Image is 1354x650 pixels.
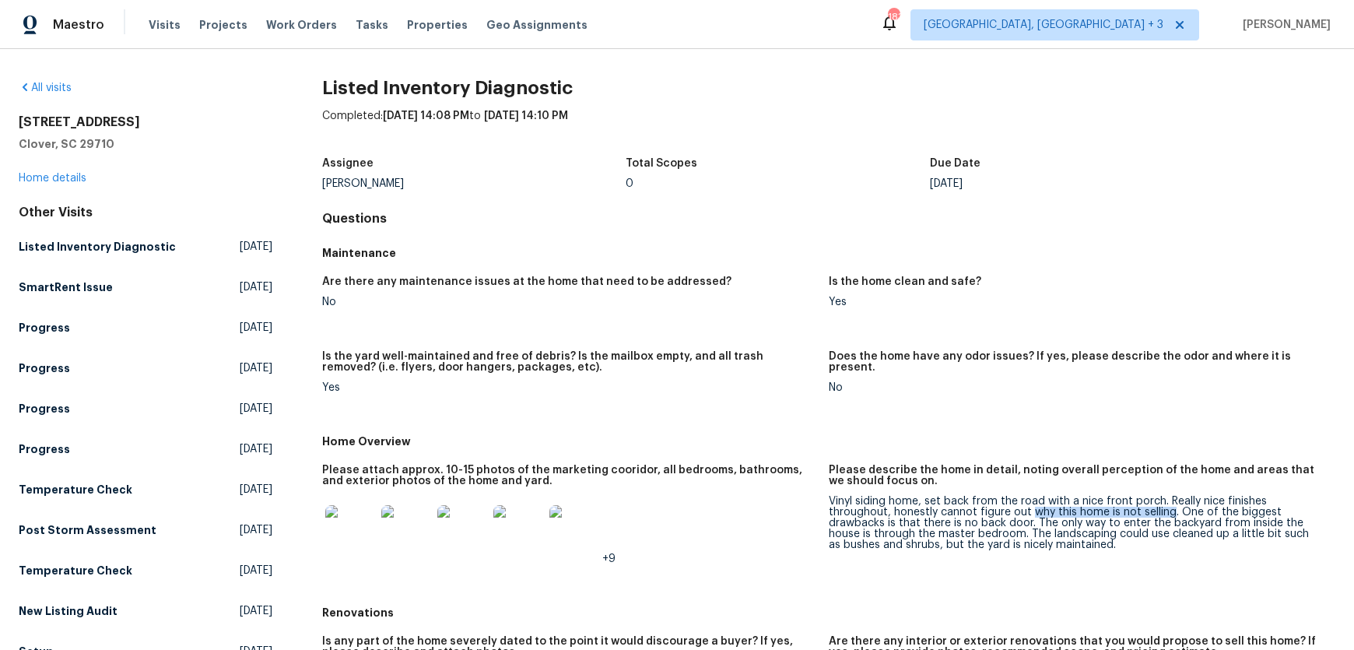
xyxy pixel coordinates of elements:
h5: Clover, SC 29710 [19,136,272,152]
a: SmartRent Issue[DATE] [19,273,272,301]
h5: Assignee [322,158,374,169]
div: 0 [626,178,930,189]
h5: Progress [19,360,70,376]
h5: Does the home have any odor issues? If yes, please describe the odor and where it is present. [829,351,1323,373]
div: [PERSON_NAME] [322,178,626,189]
span: [DATE] [240,563,272,578]
div: Yes [322,382,816,393]
h5: SmartRent Issue [19,279,113,295]
h5: Home Overview [322,434,1335,449]
span: [DATE] [240,239,272,255]
h5: Renovations [322,605,1335,620]
h2: [STREET_ADDRESS] [19,114,272,130]
a: Progress[DATE] [19,314,272,342]
div: No [322,297,816,307]
h5: New Listing Audit [19,603,118,619]
a: Temperature Check[DATE] [19,476,272,504]
div: Vinyl siding home, set back from the road with a nice front porch. Really nice finishes throughou... [829,496,1323,550]
a: All visits [19,83,72,93]
span: Geo Assignments [486,17,588,33]
div: No [829,382,1323,393]
a: New Listing Audit[DATE] [19,597,272,625]
a: Post Storm Assessment[DATE] [19,516,272,544]
h5: Due Date [930,158,980,169]
span: [PERSON_NAME] [1236,17,1331,33]
div: Other Visits [19,205,272,220]
span: [DATE] [240,482,272,497]
a: Progress[DATE] [19,395,272,423]
span: [GEOGRAPHIC_DATA], [GEOGRAPHIC_DATA] + 3 [924,17,1163,33]
span: Properties [407,17,468,33]
span: [DATE] [240,603,272,619]
h5: Post Storm Assessment [19,522,156,538]
div: Yes [829,297,1323,307]
h5: Is the home clean and safe? [829,276,981,287]
div: Completed: to [322,108,1335,149]
span: +9 [602,553,616,564]
span: [DATE] [240,522,272,538]
h5: Progress [19,401,70,416]
a: Progress[DATE] [19,435,272,463]
a: Temperature Check[DATE] [19,557,272,585]
h5: Temperature Check [19,563,132,578]
h5: Total Scopes [626,158,697,169]
span: [DATE] 14:10 PM [484,111,568,121]
h2: Listed Inventory Diagnostic [322,80,1335,96]
h5: Listed Inventory Diagnostic [19,239,176,255]
span: Tasks [356,19,388,30]
span: [DATE] [240,279,272,295]
h5: Is the yard well-maintained and free of debris? Is the mailbox empty, and all trash removed? (i.e... [322,351,816,373]
h5: Progress [19,320,70,336]
a: Listed Inventory Diagnostic[DATE] [19,233,272,261]
span: [DATE] 14:08 PM [383,111,469,121]
span: [DATE] [240,360,272,376]
span: [DATE] [240,320,272,336]
span: [DATE] [240,441,272,457]
a: Home details [19,173,86,184]
h5: Please describe the home in detail, noting overall perception of the home and areas that we shoul... [829,465,1323,487]
h5: Please attach approx. 10-15 photos of the marketing cooridor, all bedrooms, bathrooms, and exteri... [322,465,816,487]
h5: Progress [19,441,70,457]
span: [DATE] [240,401,272,416]
div: [DATE] [930,178,1234,189]
h5: Maintenance [322,245,1335,261]
h5: Temperature Check [19,482,132,497]
div: 183 [888,9,899,25]
a: Progress[DATE] [19,354,272,382]
h5: Are there any maintenance issues at the home that need to be addressed? [322,276,731,287]
span: Projects [199,17,247,33]
span: Maestro [53,17,104,33]
span: Visits [149,17,181,33]
span: Work Orders [266,17,337,33]
h4: Questions [322,211,1335,227]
